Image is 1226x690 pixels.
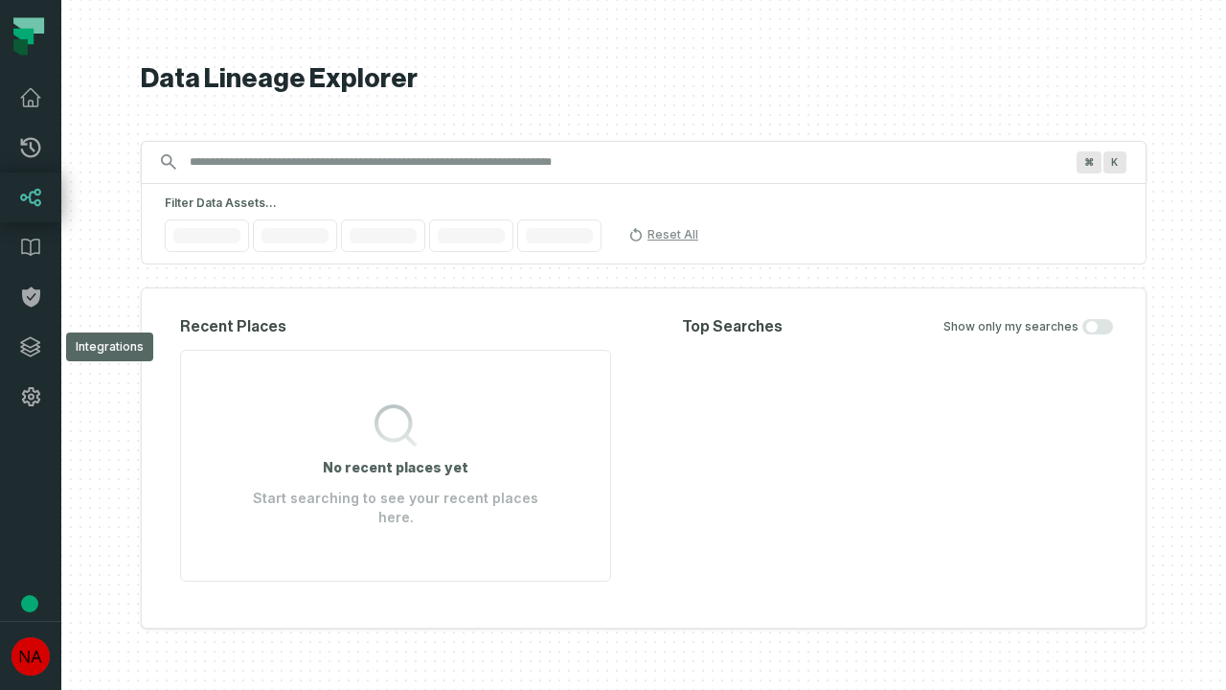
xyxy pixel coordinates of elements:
img: avatar of No Repos Account [11,637,50,676]
div: Integrations [66,333,153,361]
h1: Data Lineage Explorer [141,62,1147,96]
span: Press ⌘ + K to focus the search bar [1103,151,1126,173]
div: Tooltip anchor [21,595,38,612]
span: Press ⌘ + K to focus the search bar [1077,151,1101,173]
